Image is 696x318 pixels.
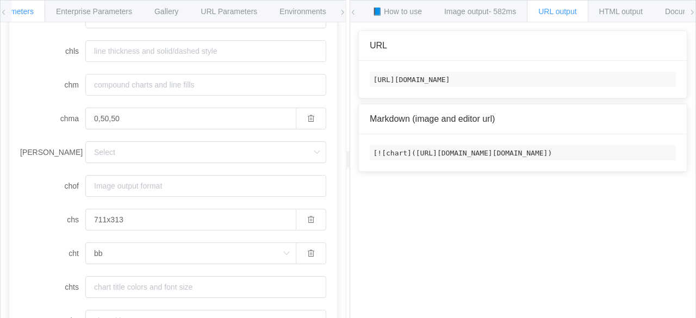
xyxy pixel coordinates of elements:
[85,209,296,230] input: Chart size (<width>x<height>)
[20,108,85,129] label: chma
[444,7,516,16] span: Image output
[20,175,85,197] label: chof
[85,276,326,298] input: chart title colors and font size
[20,276,85,298] label: chts
[85,74,326,96] input: compound charts and line fills
[20,209,85,230] label: chs
[538,7,576,16] span: URL output
[85,141,326,163] input: Select
[20,242,85,264] label: cht
[370,145,676,160] code: [![chart]([URL][DOMAIN_NAME][DOMAIN_NAME])
[154,7,178,16] span: Gallery
[372,7,422,16] span: 📘 How to use
[201,7,257,16] span: URL Parameters
[370,41,387,50] span: URL
[489,7,517,16] span: - 582ms
[85,242,296,264] input: Select
[599,7,643,16] span: HTML output
[20,40,85,62] label: chls
[370,114,495,123] span: Markdown (image and editor url)
[85,175,326,197] input: Image output format
[85,40,326,62] input: line thickness and solid/dashed style
[20,74,85,96] label: chm
[56,7,132,16] span: Enterprise Parameters
[279,7,326,16] span: Environments
[20,141,85,163] label: [PERSON_NAME]
[85,108,296,129] input: chart margins
[370,72,676,87] code: [URL][DOMAIN_NAME]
